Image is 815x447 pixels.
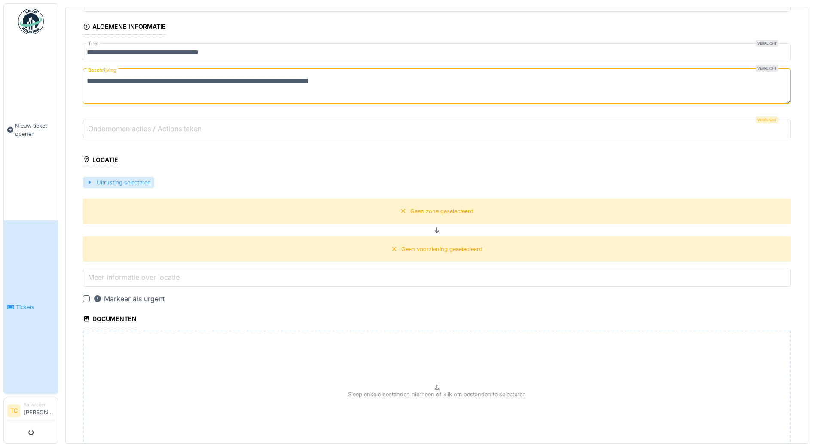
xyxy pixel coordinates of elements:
[86,123,203,134] label: Ondernomen acties / Actions taken
[348,390,526,398] p: Sleep enkele bestanden hierheen of klik om bestanden te selecteren
[83,312,137,327] div: Documenten
[83,20,166,35] div: Algemene informatie
[86,272,181,282] label: Meer informatie over locatie
[15,122,55,138] span: Nieuw ticket openen
[24,401,55,420] li: [PERSON_NAME]
[24,401,55,408] div: Aanvrager
[756,116,778,123] div: Verplicht
[401,245,482,253] div: Geen voorziening geselecteerd
[4,220,58,394] a: Tickets
[86,40,100,47] label: Titel
[410,207,473,215] div: Geen zone geselecteerd
[86,65,118,76] label: Beschrijving
[93,294,165,304] div: Markeer als urgent
[83,177,154,188] div: Uitrusting selecteren
[7,401,55,422] a: TC Aanvrager[PERSON_NAME]
[4,39,58,220] a: Nieuw ticket openen
[756,65,778,72] div: Verplicht
[83,153,118,168] div: Locatie
[16,303,55,311] span: Tickets
[18,9,44,34] img: Badge_color-CXgf-gQk.svg
[756,40,778,47] div: Verplicht
[7,404,20,417] li: TC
